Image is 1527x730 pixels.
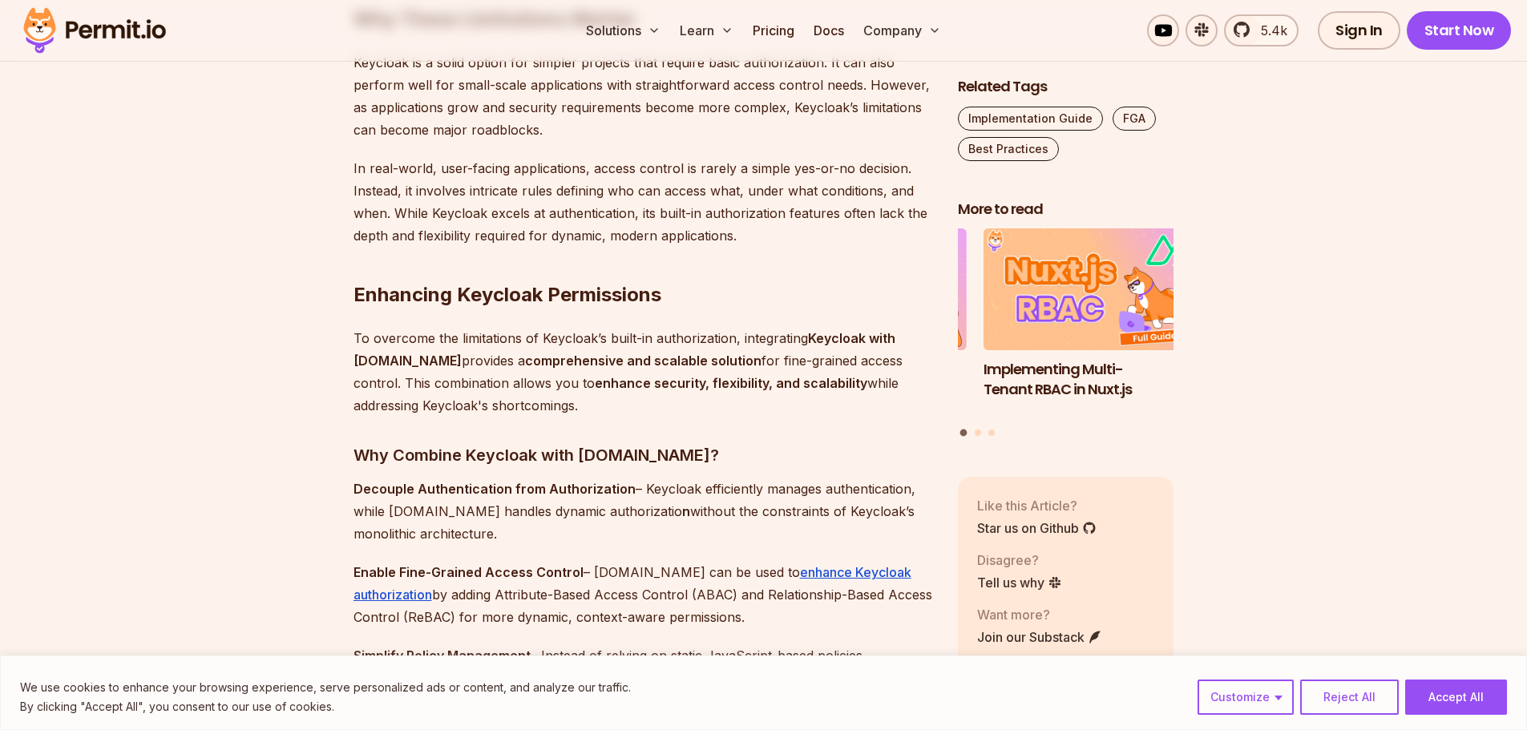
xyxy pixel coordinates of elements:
[750,360,967,419] h3: How to Use JWTs for Authorization: Best Practices and Common Mistakes
[977,551,1062,570] p: Disagree?
[958,229,1174,439] div: Posts
[977,518,1097,538] a: Star us on Github
[353,564,584,580] strong: Enable Fine-Grained Access Control
[984,360,1200,400] h3: Implementing Multi-Tenant RBAC in Nuxt.js
[958,77,1174,97] h2: Related Tags
[353,442,932,468] h3: Why Combine Keycloak with [DOMAIN_NAME]?
[977,496,1097,515] p: Like this Article?
[958,137,1059,161] a: Best Practices
[16,3,173,58] img: Permit logo
[353,327,932,417] p: To overcome the limitations of Keycloak’s built-in authorization, integrating provides a for fine...
[975,430,981,436] button: Go to slide 2
[353,647,531,663] strong: Simplify Policy Management
[353,478,932,545] p: – Keycloak efficiently manages authentication, while [DOMAIN_NAME] handles dynamic authorizatio w...
[807,14,850,46] a: Docs
[984,229,1200,420] li: 1 of 3
[1405,680,1507,715] button: Accept All
[977,573,1062,592] a: Tell us why
[960,430,968,437] button: Go to slide 1
[20,697,631,716] p: By clicking "Accept All", you consent to our use of cookies.
[353,218,932,308] h2: Enhancing Keycloak Permissions
[857,14,947,46] button: Company
[353,157,932,247] p: In real-world, user-facing applications, access control is rarely a simple yes-or-no decision. In...
[580,14,667,46] button: Solutions
[1318,11,1400,50] a: Sign In
[1300,680,1399,715] button: Reject All
[977,627,1102,647] a: Join our Substack
[353,51,932,141] p: Keycloak is a solid option for simpler projects that require basic authorization. It can also per...
[353,481,636,497] strong: Decouple Authentication from Authorization
[20,678,631,697] p: We use cookies to enhance your browsing experience, serve personalized ads or content, and analyz...
[750,229,967,420] li: 3 of 3
[673,14,740,46] button: Learn
[750,229,967,351] img: How to Use JWTs for Authorization: Best Practices and Common Mistakes
[1198,680,1294,715] button: Customize
[746,14,801,46] a: Pricing
[525,353,761,369] strong: comprehensive and scalable solution
[1407,11,1512,50] a: Start Now
[682,503,690,519] strong: n
[1224,14,1299,46] a: 5.4k
[1251,21,1287,40] span: 5.4k
[595,375,867,391] strong: enhance security, flexibility, and scalability
[977,605,1102,624] p: Want more?
[984,229,1200,351] img: Implementing Multi-Tenant RBAC in Nuxt.js
[1113,107,1156,131] a: FGA
[353,561,932,628] p: – [DOMAIN_NAME] can be used to by adding Attribute-Based Access Control (ABAC) and Relationship-B...
[958,107,1103,131] a: Implementation Guide
[353,644,932,712] p: – Instead of relying on static JavaScript-based policies, [DOMAIN_NAME] provides a no-code and AP...
[958,200,1174,220] h2: More to read
[988,430,995,436] button: Go to slide 3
